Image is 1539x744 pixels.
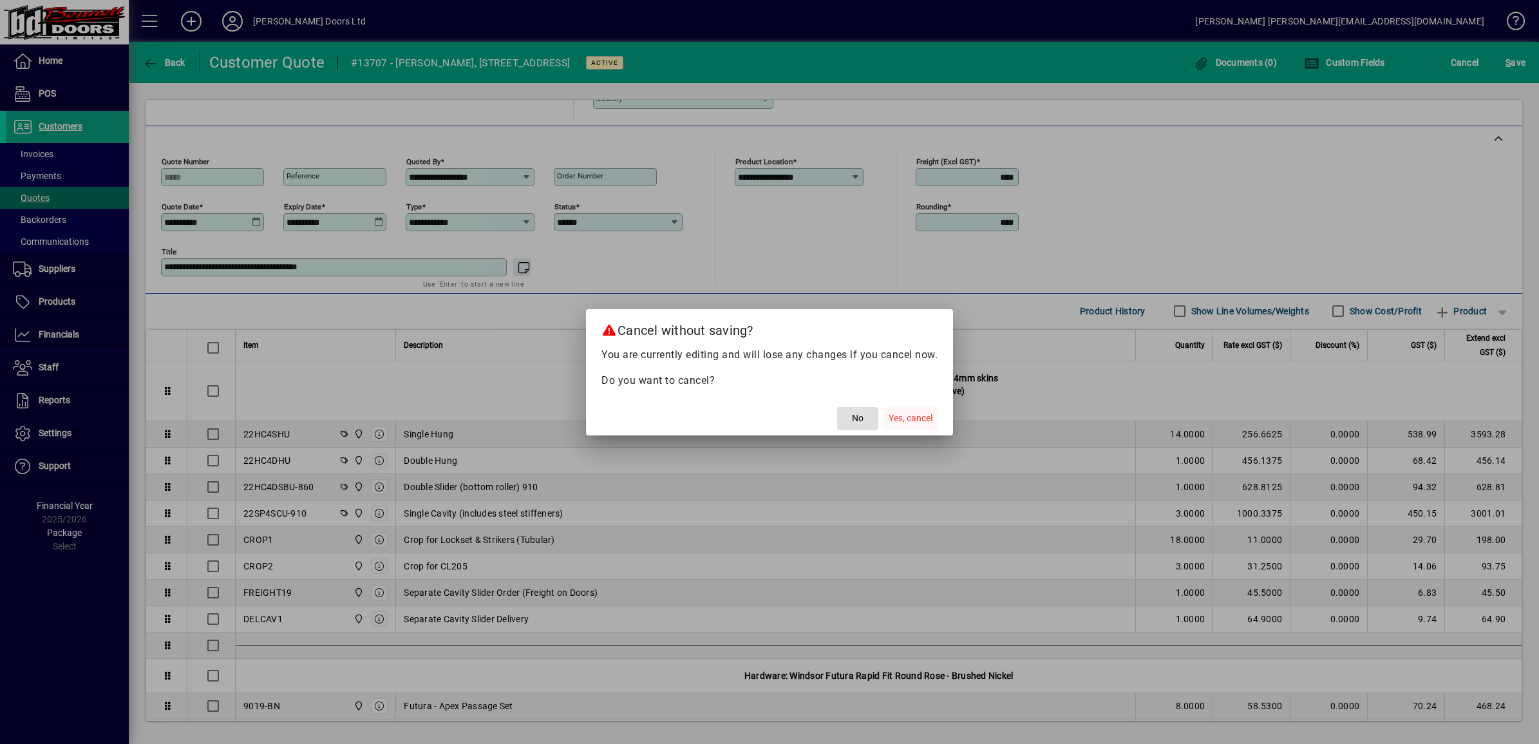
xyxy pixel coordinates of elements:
p: Do you want to cancel? [601,373,938,388]
span: No [852,412,864,425]
span: Yes, cancel [889,412,932,425]
button: Yes, cancel [883,407,938,430]
p: You are currently editing and will lose any changes if you cancel now. [601,347,938,363]
button: No [837,407,878,430]
h2: Cancel without saving? [586,309,953,347]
